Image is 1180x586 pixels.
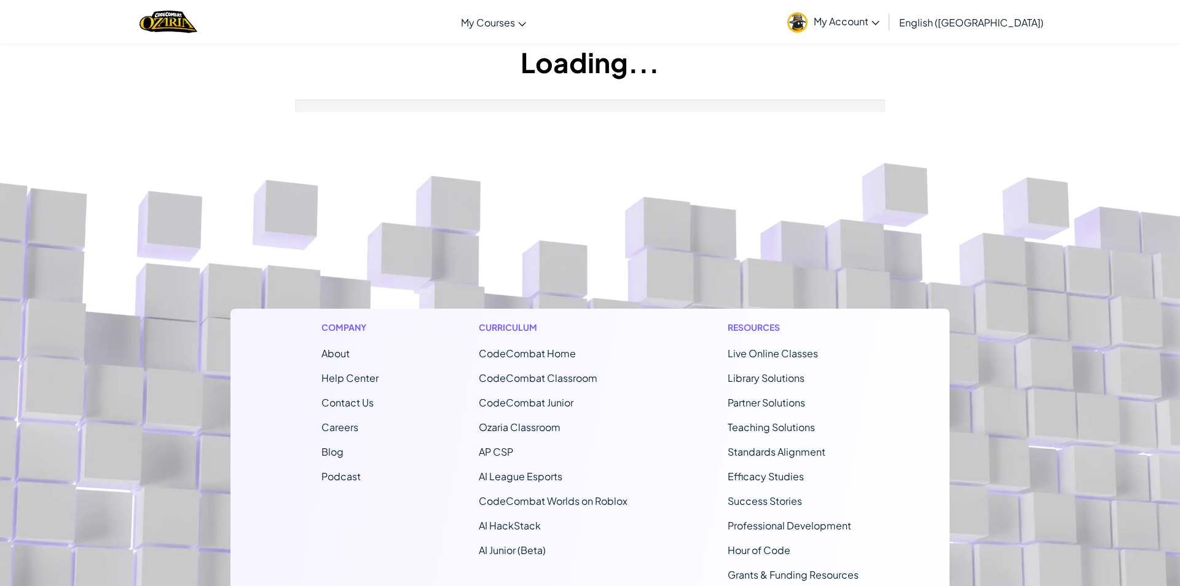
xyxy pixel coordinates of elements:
[814,15,879,28] span: My Account
[899,16,1044,29] span: English ([GEOGRAPHIC_DATA])
[728,568,859,581] a: Grants & Funding Resources
[728,321,859,334] h1: Resources
[461,16,515,29] span: My Courses
[140,9,197,34] a: Ozaria by CodeCombat logo
[321,321,379,334] h1: Company
[479,321,627,334] h1: Curriculum
[728,445,825,458] a: Standards Alignment
[479,396,573,409] a: CodeCombat Junior
[479,371,597,384] a: CodeCombat Classroom
[479,544,546,556] a: AI Junior (Beta)
[728,396,805,409] a: Partner Solutions
[479,494,627,507] a: CodeCombat Worlds on Roblox
[728,347,818,360] a: Live Online Classes
[728,544,790,556] a: Hour of Code
[728,494,802,507] a: Success Stories
[321,470,361,483] a: Podcast
[781,2,886,41] a: My Account
[479,470,562,483] a: AI League Esports
[321,421,358,434] a: Careers
[787,12,808,33] img: avatar
[321,396,374,409] span: Contact Us
[479,347,576,360] span: CodeCombat Home
[479,519,541,532] a: AI HackStack
[728,371,804,384] a: Library Solutions
[455,6,532,39] a: My Courses
[728,470,804,483] a: Efficacy Studies
[140,9,197,34] img: Home
[321,445,344,458] a: Blog
[728,421,815,434] a: Teaching Solutions
[479,445,513,458] a: AP CSP
[728,519,851,532] a: Professional Development
[479,421,560,434] a: Ozaria Classroom
[321,347,350,360] a: About
[321,371,379,384] a: Help Center
[893,6,1050,39] a: English ([GEOGRAPHIC_DATA])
